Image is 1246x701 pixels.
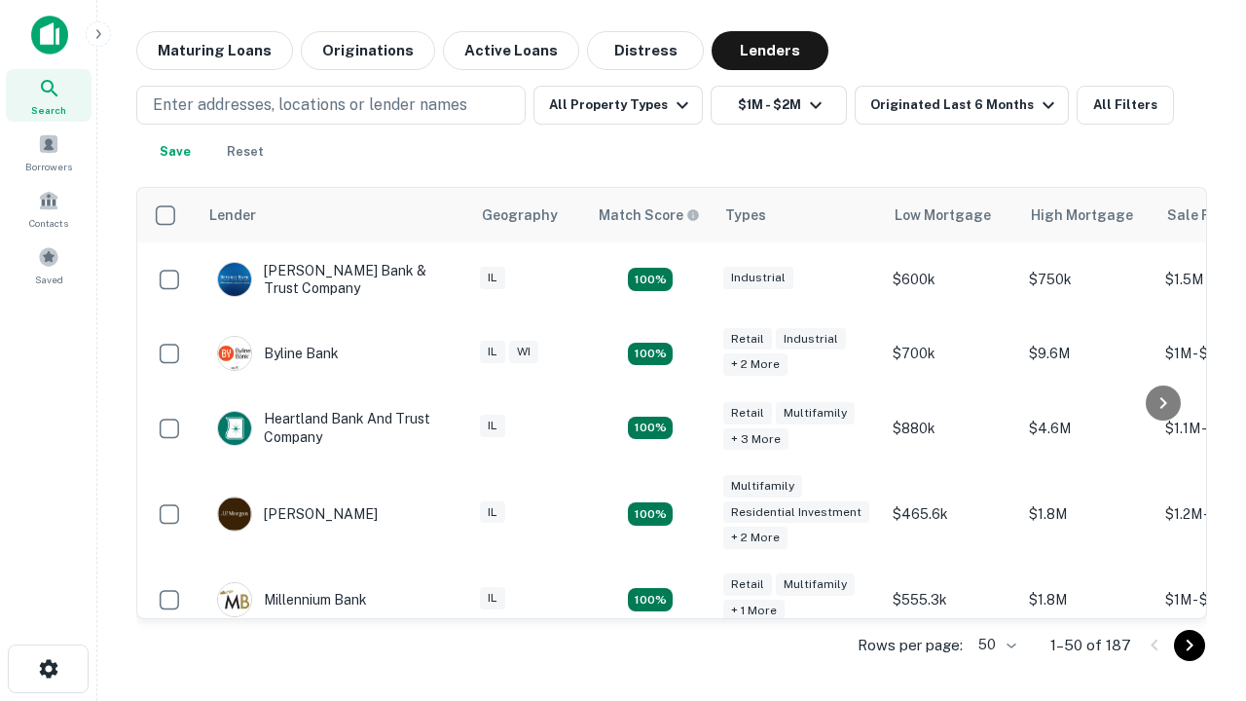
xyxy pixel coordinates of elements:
div: IL [480,587,505,609]
div: Matching Properties: 28, hasApolloMatch: undefined [628,268,673,291]
span: Contacts [29,215,68,231]
iframe: Chat Widget [1149,545,1246,639]
button: Active Loans [443,31,579,70]
img: picture [218,337,251,370]
td: $880k [883,390,1019,464]
div: Matching Properties: 18, hasApolloMatch: undefined [628,417,673,440]
button: Save your search to get updates of matches that match your search criteria. [144,132,206,171]
td: $9.6M [1019,316,1155,390]
div: WI [509,341,538,363]
div: Byline Bank [217,336,339,371]
button: Originated Last 6 Months [855,86,1069,125]
button: Distress [587,31,704,70]
th: High Mortgage [1019,188,1155,242]
div: Low Mortgage [895,203,991,227]
div: Types [725,203,766,227]
button: Enter addresses, locations or lender names [136,86,526,125]
div: Matching Properties: 27, hasApolloMatch: undefined [628,502,673,526]
div: Originated Last 6 Months [870,93,1060,117]
div: Matching Properties: 20, hasApolloMatch: undefined [628,343,673,366]
div: IL [480,267,505,289]
a: Saved [6,239,92,291]
td: $600k [883,242,1019,316]
div: Millennium Bank [217,582,367,617]
div: Capitalize uses an advanced AI algorithm to match your search with the best lender. The match sco... [599,204,700,226]
th: Types [714,188,883,242]
div: IL [480,501,505,524]
span: Saved [35,272,63,287]
div: Multifamily [723,475,802,498]
div: Geography [482,203,558,227]
img: picture [218,412,251,445]
span: Borrowers [25,159,72,174]
div: Residential Investment [723,501,869,524]
td: $750k [1019,242,1155,316]
td: $1.8M [1019,465,1155,564]
div: Retail [723,573,772,596]
div: IL [480,415,505,437]
p: Rows per page: [858,634,963,657]
td: $1.8M [1019,563,1155,637]
td: $700k [883,316,1019,390]
button: Lenders [712,31,828,70]
button: Maturing Loans [136,31,293,70]
a: Contacts [6,182,92,235]
button: All Filters [1077,86,1174,125]
div: + 3 more [723,428,788,451]
button: All Property Types [533,86,703,125]
div: + 2 more [723,527,788,549]
p: Enter addresses, locations or lender names [153,93,467,117]
a: Borrowers [6,126,92,178]
div: High Mortgage [1031,203,1133,227]
div: Multifamily [776,573,855,596]
button: Go to next page [1174,630,1205,661]
th: Geography [470,188,587,242]
td: $465.6k [883,465,1019,564]
img: capitalize-icon.png [31,16,68,55]
span: Search [31,102,66,118]
div: Heartland Bank And Trust Company [217,410,451,445]
div: 50 [971,631,1019,659]
td: $555.3k [883,563,1019,637]
div: Matching Properties: 16, hasApolloMatch: undefined [628,588,673,611]
div: + 2 more [723,353,788,376]
button: Originations [301,31,435,70]
button: $1M - $2M [711,86,847,125]
h6: Match Score [599,204,696,226]
div: IL [480,341,505,363]
div: Industrial [723,267,793,289]
div: Retail [723,328,772,350]
p: 1–50 of 187 [1050,634,1131,657]
div: + 1 more [723,600,785,622]
img: picture [218,263,251,296]
th: Lender [198,188,470,242]
td: $4.6M [1019,390,1155,464]
th: Low Mortgage [883,188,1019,242]
img: picture [218,498,251,531]
div: Lender [209,203,256,227]
button: Reset [214,132,276,171]
a: Search [6,69,92,122]
div: [PERSON_NAME] [217,497,378,532]
div: [PERSON_NAME] Bank & Trust Company [217,262,451,297]
th: Capitalize uses an advanced AI algorithm to match your search with the best lender. The match sco... [587,188,714,242]
img: picture [218,583,251,616]
div: Multifamily [776,402,855,424]
div: Retail [723,402,772,424]
div: Industrial [776,328,846,350]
